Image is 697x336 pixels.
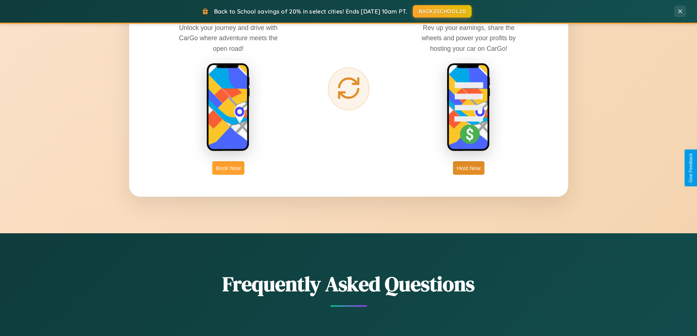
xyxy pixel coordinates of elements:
div: Give Feedback [688,153,693,183]
h2: Frequently Asked Questions [129,270,568,298]
p: Rev up your earnings, share the wheels and power your profits by hosting your car on CarGo! [414,23,524,53]
img: host phone [447,63,491,152]
button: BACK2SCHOOL20 [413,5,472,18]
p: Unlock your journey and drive with CarGo where adventure meets the open road! [173,23,283,53]
span: Back to School savings of 20% in select cities! Ends [DATE] 10am PT. [214,8,407,15]
button: Host Now [453,161,484,175]
img: rent phone [206,63,250,152]
button: Book Now [212,161,244,175]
